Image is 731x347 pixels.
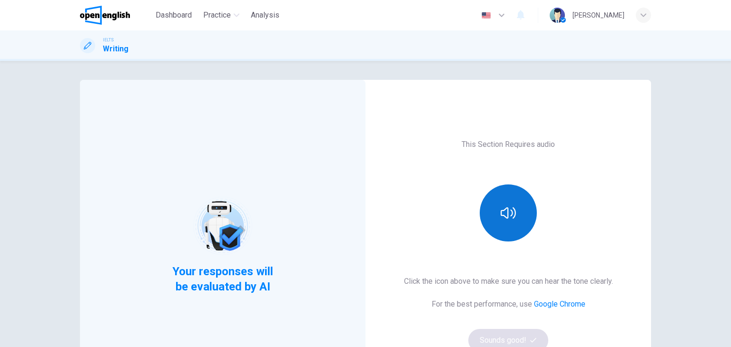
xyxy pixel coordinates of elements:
h6: For the best performance, use [432,299,585,310]
button: Analysis [247,7,283,24]
span: Practice [203,10,231,21]
h6: This Section Requires audio [462,139,555,150]
span: IELTS [103,37,114,43]
button: Practice [199,7,243,24]
img: en [480,12,492,19]
img: OpenEnglish logo [80,6,130,25]
img: robot icon [192,196,253,256]
a: OpenEnglish logo [80,6,152,25]
span: Dashboard [156,10,192,21]
h6: Click the icon above to make sure you can hear the tone clearly. [404,276,613,287]
h1: Writing [103,43,128,55]
a: Google Chrome [534,299,585,308]
span: Analysis [251,10,279,21]
img: Profile picture [550,8,565,23]
div: [PERSON_NAME] [573,10,624,21]
span: Your responses will be evaluated by AI [165,264,281,294]
button: Dashboard [152,7,196,24]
